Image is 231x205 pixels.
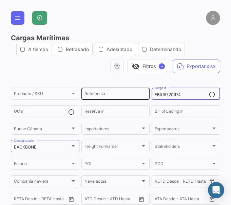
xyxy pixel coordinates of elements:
[155,198,175,202] input: ATA Desde
[28,46,48,53] span: A tiempo
[84,128,141,132] span: Importadores
[132,62,140,70] span: visibility_off
[11,33,220,56] h3: Cargas Marítimas
[180,198,205,202] input: ATA Hasta
[17,43,52,56] button: A tiempo
[95,43,136,56] button: Adelantado
[207,177,217,187] button: Open calendar
[138,43,185,56] button: Determinando
[84,145,141,150] span: Freight Forwarder
[14,180,70,185] span: Compañía naviera
[84,180,141,185] span: Nave actual
[14,92,70,97] span: Producto / SKU
[173,60,220,73] button: Exportar.xlsx
[66,46,89,53] span: Retrasado
[208,182,224,198] div: Abrir Intercom Messenger
[207,194,217,204] button: Open calendar
[14,198,26,202] input: Desde
[54,43,92,56] button: Retrasado
[159,63,165,69] span: ✓
[155,180,167,185] input: Desde
[206,11,220,25] img: placeholder-user.png
[155,145,211,150] span: Stakeholders
[14,162,70,167] span: Estado
[14,144,36,150] mat-select-trigger: BACKBONE
[14,128,70,132] span: Buque Cámara
[155,128,211,132] span: Exportadores
[84,162,141,167] span: POL
[107,46,132,53] span: Adelantado
[136,194,147,204] button: Open calendar
[66,194,76,204] button: Open calendar
[127,60,169,73] button: visibility_offFiltros✓
[150,46,181,53] span: Determinando
[84,198,106,202] input: ATD Desde
[31,198,56,202] input: Hasta
[111,198,135,202] input: ATD Hasta
[172,180,196,185] input: Hasta
[155,162,211,167] span: POD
